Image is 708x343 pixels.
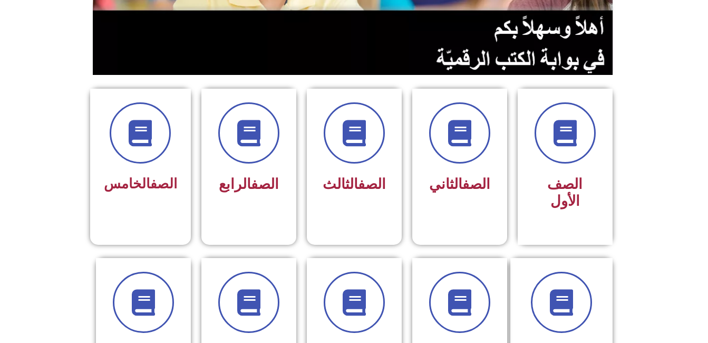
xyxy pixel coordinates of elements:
a: الصف [358,176,386,193]
span: الصف الأول [547,176,583,209]
span: الثالث [323,176,386,193]
a: الصف [462,176,490,193]
span: الرابع [219,176,279,193]
a: الصف [251,176,279,193]
span: الخامس [104,176,177,192]
a: الصف [150,176,177,192]
span: الثاني [429,176,490,193]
